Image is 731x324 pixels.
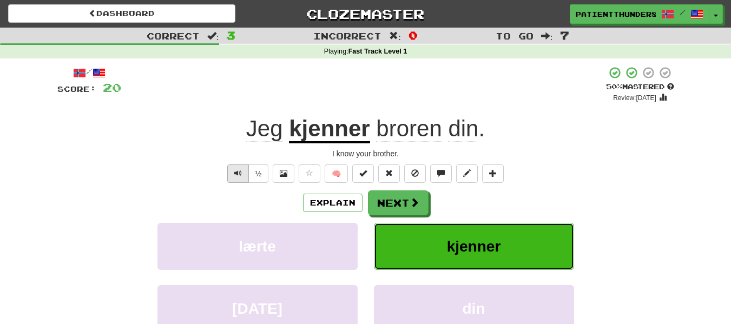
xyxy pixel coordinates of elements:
div: Text-to-speech controls [225,164,269,183]
div: I know your brother. [57,148,674,159]
a: Clozemaster [252,4,479,23]
button: Next [368,190,429,215]
span: lærte [239,238,275,255]
div: Mastered [606,82,674,92]
span: To go [496,30,534,41]
span: Incorrect [313,30,381,41]
span: . [370,116,485,142]
span: Score: [57,84,96,94]
button: 🧠 [325,164,348,183]
button: kjenner [374,223,574,270]
button: lærte [157,223,358,270]
span: kjenner [447,238,501,255]
span: Jeg [246,116,283,142]
span: [DATE] [232,300,282,317]
a: Dashboard [8,4,235,23]
span: 7 [560,29,569,42]
span: 20 [103,81,121,94]
span: / [680,9,685,16]
div: / [57,66,121,80]
span: PatientThunder8090 [576,9,656,19]
button: Edit sentence (alt+d) [456,164,478,183]
button: Explain [303,194,363,212]
span: broren [376,116,442,142]
span: 3 [226,29,235,42]
a: PatientThunder8090 / [570,4,709,24]
button: Favorite sentence (alt+f) [299,164,320,183]
span: : [207,31,219,41]
span: : [541,31,553,41]
span: din [463,300,485,317]
button: Add to collection (alt+a) [482,164,504,183]
strong: Fast Track Level 1 [348,48,407,55]
button: Play sentence audio (ctl+space) [227,164,249,183]
button: ½ [248,164,269,183]
span: din [448,116,478,142]
button: Show image (alt+x) [273,164,294,183]
span: : [389,31,401,41]
span: 0 [409,29,418,42]
u: kjenner [289,116,370,143]
button: Ignore sentence (alt+i) [404,164,426,183]
small: Review: [DATE] [613,94,656,102]
button: Discuss sentence (alt+u) [430,164,452,183]
button: Set this sentence to 100% Mastered (alt+m) [352,164,374,183]
span: Correct [147,30,200,41]
button: Reset to 0% Mastered (alt+r) [378,164,400,183]
span: 50 % [606,82,622,91]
